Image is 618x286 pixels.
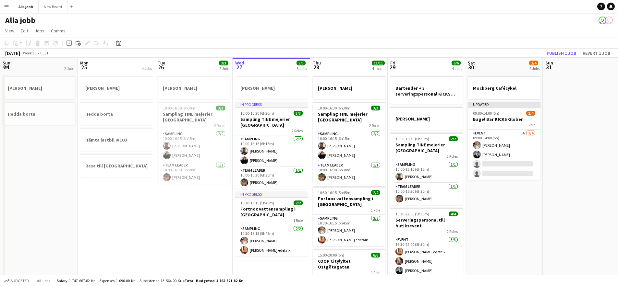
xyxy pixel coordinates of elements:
app-job-card: Hedda borta [80,102,153,125]
app-job-card: In progress10:00-16:30 (6h30m)3/3Sampling TINE mejerier [GEOGRAPHIC_DATA]2 RolesSampling2/210:00-... [235,102,308,189]
span: 2/4 [526,111,535,116]
h3: Bagel Bar KICKS Globen [468,116,540,122]
span: 10:00-16:30 (6h30m) [395,136,429,141]
app-card-role: Sampling1/110:00-16:15 (6h15m)[PERSON_NAME] [390,161,463,183]
app-job-card: 10:30-16:15 (5h45m)2/2Fortnox vattensampling i [GEOGRAPHIC_DATA]1 RoleSampling2/210:30-16:15 (5h4... [313,186,385,246]
h3: Serveringspersonal till butiksevent [390,217,463,229]
app-job-card: [PERSON_NAME] [235,76,308,99]
span: 3/3 [371,106,380,110]
span: Thu [313,60,321,66]
span: 6/6 [452,61,461,65]
div: Bartender + 3 serveringspersonal KICKS Globen [390,76,463,104]
span: 27 [234,63,244,71]
span: 2 Roles [214,123,225,128]
span: 6/6 [371,253,380,257]
h3: Sampling TINE mejerier [GEOGRAPHIC_DATA] [313,111,385,123]
app-job-card: [PERSON_NAME] [158,76,230,99]
app-user-avatar: Stina Dahl [605,17,613,24]
app-job-card: Mockberg Cafécykel [468,76,540,99]
span: 28 [312,63,321,71]
h3: Sampling TINE mejerier [GEOGRAPHIC_DATA] [235,116,308,128]
div: 10:00-16:30 (6h30m)3/3Sampling TINE mejerier [GEOGRAPHIC_DATA]2 RolesSampling2/210:00-16:15 (6h15... [158,102,230,184]
app-card-role: Event3/316:30-22:00 (5h30m)[PERSON_NAME] edefalk[PERSON_NAME][PERSON_NAME] [390,236,463,277]
div: 4 Jobs [452,66,462,71]
h3: [PERSON_NAME] [390,116,463,122]
span: Sun [545,60,553,66]
div: 2 Jobs [64,66,74,71]
app-card-role: Sampling2/210:00-16:15 (6h15m)[PERSON_NAME][PERSON_NAME] [313,130,385,162]
app-card-role: Sampling2/210:00-16:15 (6h15m)[PERSON_NAME][PERSON_NAME] [158,130,230,162]
h3: [PERSON_NAME] [80,85,153,91]
h3: Hedda borta [3,111,75,117]
div: [PERSON_NAME] [3,76,75,99]
span: 4/4 [449,212,458,216]
app-job-card: 10:00-16:30 (6h30m)3/3Sampling TINE mejerier [GEOGRAPHIC_DATA]2 RolesSampling2/210:00-16:15 (6h15... [313,102,385,184]
div: Updated [468,102,540,107]
span: 2/2 [371,190,380,195]
span: 10:00-16:30 (6h30m) [240,111,274,116]
span: Edit [21,28,28,34]
div: In progress [235,102,308,107]
span: 1 Role [371,208,380,212]
span: 3/3 [216,106,225,110]
div: [DATE] [5,50,20,56]
app-card-role: Sampling2/210:30-16:15 (5h45m)[PERSON_NAME][PERSON_NAME] edefalk [313,215,385,246]
app-job-card: Hämta lastbil IVECO [80,128,153,151]
span: 2/2 [449,136,458,141]
button: Revert 1 job [580,49,613,57]
app-job-card: In progress10:30-16:15 (5h45m)2/2Fortnox vattensampling i [GEOGRAPHIC_DATA]1 RoleSampling2/210:30... [235,191,308,257]
span: 1 Role [371,270,380,275]
div: Updated09:00-14:00 (5h)2/4Bagel Bar KICKS Globen1 RoleEvent3A2/409:00-14:00 (5h)[PERSON_NAME][PER... [468,102,540,180]
span: Budgeted [10,279,29,283]
span: 11/11 [372,61,385,65]
app-card-role: Sampling2/210:30-16:15 (5h45m)[PERSON_NAME][PERSON_NAME] edefalk [235,225,308,257]
h3: Resa till [GEOGRAPHIC_DATA] [80,163,153,169]
h3: Sampling TINE mejerier [GEOGRAPHIC_DATA] [158,111,230,123]
div: 4 Jobs [372,66,384,71]
div: 2 Jobs [219,66,229,71]
a: View [3,27,17,35]
h3: Mockberg Cafécykel [468,85,540,91]
app-card-role: Sampling2/210:00-16:15 (6h15m)[PERSON_NAME][PERSON_NAME] [235,135,308,167]
span: 2 Roles [447,154,458,159]
span: 10:30-16:15 (5h45m) [318,190,352,195]
a: Jobs [32,27,47,35]
h3: [PERSON_NAME] [313,85,385,91]
span: 15:00-20:00 (5h) [318,253,344,257]
span: Tue [158,60,165,66]
span: All jobs [36,278,51,283]
span: 2 Roles [369,123,380,128]
span: 2/2 [294,200,303,205]
app-card-role: Event3A2/409:00-14:00 (5h)[PERSON_NAME][PERSON_NAME] [468,130,540,180]
div: Salary 1 747 667.82 kr + Expenses 1 090.00 kr + Subsistence 13 564.00 kr = [57,278,243,283]
app-job-card: 10:00-16:30 (6h30m)2/2Sampling TINE mejerier [GEOGRAPHIC_DATA]2 RolesSampling1/110:00-16:15 (6h15... [390,132,463,205]
h3: COOP Citylyftet Östgötagatan [313,258,385,270]
h3: Fortnox vattensampling i [GEOGRAPHIC_DATA] [313,196,385,207]
app-job-card: [PERSON_NAME] [390,107,463,130]
app-job-card: [PERSON_NAME] [313,76,385,99]
div: Hedda borta [3,102,75,125]
span: 10:00-16:30 (6h30m) [318,106,352,110]
span: Sun [3,60,10,66]
span: 16:30-22:00 (5h30m) [395,212,429,216]
app-card-role: Team Leader1/110:00-16:30 (6h30m)[PERSON_NAME] [158,162,230,184]
span: 2/4 [529,61,538,65]
span: 25 [79,63,89,71]
div: 3 Jobs [297,66,307,71]
span: 24 [2,63,10,71]
span: 10:00-16:30 (6h30m) [163,106,197,110]
span: View [5,28,14,34]
span: 09:00-14:00 (5h) [473,111,499,116]
span: 1 Role [526,122,535,127]
button: Alla jobb [13,0,39,13]
app-job-card: [PERSON_NAME] [80,76,153,99]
